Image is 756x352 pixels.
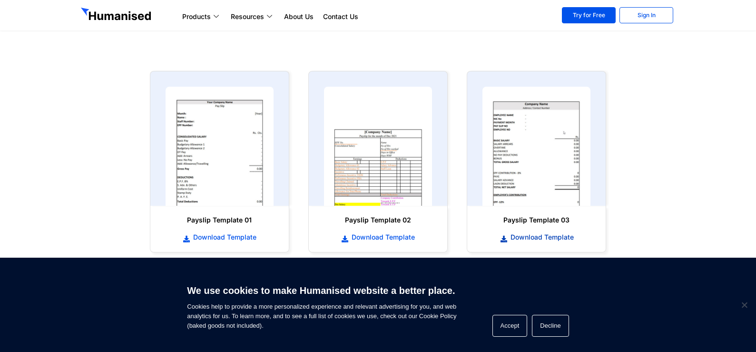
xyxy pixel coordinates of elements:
img: payslip template [166,87,274,206]
a: Download Template [477,232,596,242]
img: payslip template [482,87,590,206]
h6: We use cookies to make Humanised website a better place. [187,284,456,297]
span: Cookies help to provide a more personalized experience and relevant advertising for you, and web ... [187,279,456,331]
span: Download Template [191,232,256,242]
h6: Payslip Template 03 [477,215,596,225]
a: Contact Us [318,11,363,22]
a: Try for Free [562,7,616,23]
h6: Payslip Template 02 [318,215,438,225]
button: Decline [532,315,569,337]
a: Download Template [318,232,438,242]
span: Download Template [349,232,415,242]
a: Resources [226,11,279,22]
button: Accept [492,315,528,337]
a: About Us [279,11,318,22]
span: Decline [739,300,749,310]
a: Sign In [619,7,673,23]
a: Products [177,11,226,22]
h6: Payslip Template 01 [160,215,279,225]
a: Download Template [160,232,279,242]
img: payslip template [324,87,432,206]
span: Download Template [508,232,574,242]
img: GetHumanised Logo [81,8,153,23]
